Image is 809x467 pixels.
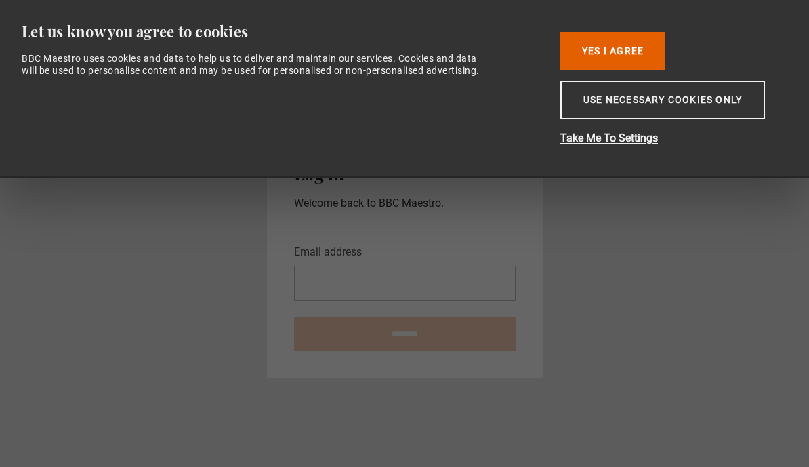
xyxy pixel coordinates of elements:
p: Welcome back to BBC Maestro. [294,195,516,211]
button: Use necessary cookies only [560,81,765,119]
div: BBC Maestro uses cookies and data to help us to deliver and maintain our services. Cookies and da... [22,52,488,77]
label: Email address [294,244,362,260]
button: Take Me To Settings [560,130,777,146]
h2: Log In [294,163,516,184]
div: Let us know you agree to cookies [22,22,539,41]
button: Yes I Agree [560,32,665,70]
